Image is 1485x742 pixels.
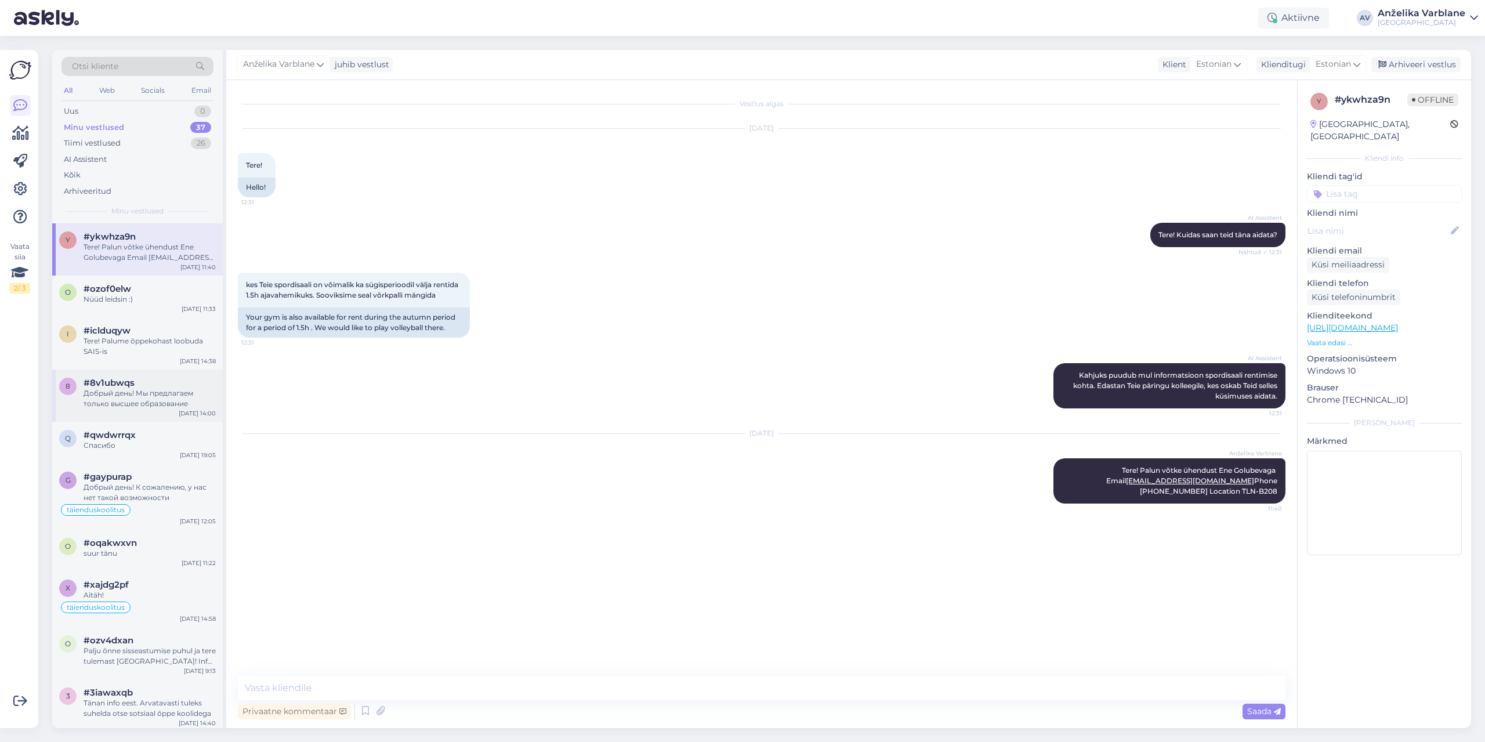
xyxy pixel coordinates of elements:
span: #xajdg2pf [84,580,129,590]
span: Saada [1247,706,1281,716]
div: [DATE] 14:58 [180,614,216,623]
div: Kõik [64,169,81,181]
span: 8 [66,382,70,390]
div: [DATE] 12:05 [180,517,216,526]
p: Kliendi tag'id [1307,171,1462,183]
div: 2 / 3 [9,283,30,294]
div: Web [97,83,117,98]
div: [PERSON_NAME] [1307,418,1462,428]
div: Uus [64,106,78,117]
p: Brauser [1307,382,1462,394]
span: Tere! Palun võtke ühendust Ene Golubevaga Email Phone [PHONE_NUMBER] Location TLN-B208 [1106,466,1279,495]
div: Kliendi info [1307,153,1462,164]
div: Küsi telefoninumbrit [1307,289,1400,305]
div: Aitäh! [84,590,216,600]
span: #ozof0elw [84,284,131,294]
span: täienduskoolitus [67,506,125,513]
span: 11:40 [1238,504,1282,513]
span: Otsi kliente [72,60,118,73]
span: Tere! Kuidas saan teid täna aidata? [1158,230,1277,239]
a: [EMAIL_ADDRESS][DOMAIN_NAME] [1126,476,1254,485]
span: Kahjuks puudub mul informatsioon spordisaali rentimise kohta. Edastan Teie päringu kolleegile, ke... [1073,371,1279,400]
span: q [65,434,71,443]
span: täienduskoolitus [67,604,125,611]
div: [DATE] 19:05 [180,451,216,459]
div: juhib vestlust [330,59,389,71]
div: [DATE] 9:13 [184,667,216,675]
span: kes Teie spordisaali on võimalik ka sügisperioodil välja rentida 1.5h ajavahemikuks. Sooviksime s... [246,280,460,299]
span: Nähtud ✓ 12:31 [1238,248,1282,256]
a: Anželika Varblane[GEOGRAPHIC_DATA] [1378,9,1478,27]
div: Palju õnne sisseastumise puhul ja tere tulemast [GEOGRAPHIC_DATA]! Info õppetöö alguse ja korrald... [84,646,216,667]
div: [GEOGRAPHIC_DATA] [1378,18,1465,27]
div: [DATE] [238,428,1285,439]
div: Privaatne kommentaar [238,704,351,719]
span: 12:31 [241,198,285,207]
div: Tere! Palume õppekohast loobuda SAIS-is [84,336,216,357]
div: [DATE] 11:40 [180,263,216,272]
span: #8v1ubwqs [84,378,135,388]
div: Добрый день! Мы предлагаем только высшее образование [84,388,216,409]
div: Спасибо [84,440,216,451]
p: Kliendi nimi [1307,207,1462,219]
div: [DATE] 14:00 [179,409,216,418]
span: #3iawaxqb [84,687,133,698]
div: [DATE] [238,123,1285,133]
span: Estonian [1316,58,1351,71]
p: Windows 10 [1307,365,1462,377]
div: Tiimi vestlused [64,137,121,149]
span: i [67,330,69,338]
span: #ozv4dxan [84,635,133,646]
span: o [65,639,71,648]
div: [DATE] 11:33 [182,305,216,313]
div: 26 [191,137,211,149]
p: Chrome [TECHNICAL_ID] [1307,394,1462,406]
span: AI Assistent [1238,354,1282,363]
div: Hello! [238,178,276,197]
span: Minu vestlused [111,206,164,216]
div: Your gym is also available for rent during the autumn period for a period of 1.5h . We would like... [238,307,470,338]
p: Märkmed [1307,435,1462,447]
p: Operatsioonisüsteem [1307,353,1462,365]
span: o [65,288,71,296]
span: #oqakwxvn [84,538,137,548]
div: [GEOGRAPHIC_DATA], [GEOGRAPHIC_DATA] [1310,118,1450,143]
span: 12:31 [1238,409,1282,418]
div: Minu vestlused [64,122,124,133]
span: o [65,542,71,551]
div: suur tänu [84,548,216,559]
span: Anželika Varblane [243,58,314,71]
p: Klienditeekond [1307,310,1462,322]
div: AI Assistent [64,154,107,165]
div: Email [189,83,213,98]
div: Klient [1158,59,1186,71]
span: 12:31 [241,338,285,347]
span: #ykwhza9n [84,231,136,242]
div: Добрый день! К сожалению, у нас нет такой возможности [84,482,216,503]
div: Aktiivne [1258,8,1329,28]
div: Tänan info eest. Arvatavasti tuleks suhelda otse sotsiaal õppe koolidega [84,698,216,719]
div: [DATE] 14:38 [180,357,216,365]
div: Arhiveeri vestlus [1371,57,1461,73]
div: Nüüd leidsin :) [84,294,216,305]
span: Anželika Varblane [1229,449,1282,458]
div: Arhiveeritud [64,186,111,197]
span: Offline [1407,93,1458,106]
input: Lisa tag [1307,185,1462,202]
div: 0 [194,106,211,117]
span: Estonian [1196,58,1232,71]
div: Tere! Palun võtke ühendust Ene Golubevaga Email [EMAIL_ADDRESS][DOMAIN_NAME] Phone [PHONE_NUMBER]... [84,242,216,263]
div: AV [1357,10,1373,26]
p: Kliendi telefon [1307,277,1462,289]
div: Socials [139,83,167,98]
span: y [1317,97,1321,106]
span: g [66,476,71,484]
span: #gaypurap [84,472,132,482]
span: #qwdwrrqx [84,430,136,440]
div: [DATE] 14:40 [179,719,216,727]
span: Tere! [246,161,262,169]
div: Vaata siia [9,241,30,294]
p: Vaata edasi ... [1307,338,1462,348]
div: Küsi meiliaadressi [1307,257,1389,273]
p: Kliendi email [1307,245,1462,257]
